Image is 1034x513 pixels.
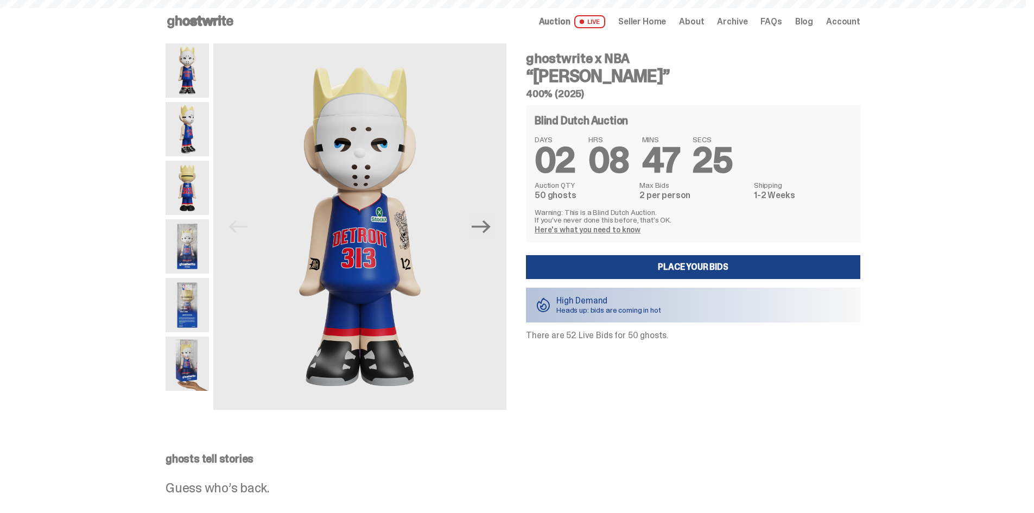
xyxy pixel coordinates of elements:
a: About [679,17,704,26]
p: Warning: This is a Blind Dutch Auction. If you’ve never done this before, that’s OK. [535,208,852,224]
p: Heads up: bids are coming in hot [556,306,661,314]
dt: Max Bids [639,181,747,189]
img: Eminem_NBA_400_12.png [166,219,209,274]
h5: 400% (2025) [526,89,860,99]
p: High Demand [556,296,661,305]
span: DAYS [535,136,575,143]
span: SECS [693,136,732,143]
a: Archive [717,17,747,26]
img: Copy%20of%20Eminem_NBA_400_6.png [166,161,209,215]
a: Here's what you need to know [535,225,640,235]
img: Copy%20of%20Eminem_NBA_400_3.png [166,102,209,156]
span: 02 [535,138,575,183]
span: LIVE [574,15,605,28]
span: HRS [588,136,629,143]
a: Seller Home [618,17,666,26]
span: MINS [642,136,680,143]
span: 47 [642,138,680,183]
a: Place your Bids [526,255,860,279]
img: Eminem_NBA_400_13.png [166,278,209,332]
img: Copy%20of%20Eminem_NBA_400_1.png [166,43,209,98]
h4: ghostwrite x NBA [526,52,860,65]
h3: “[PERSON_NAME]” [526,67,860,85]
dt: Auction QTY [535,181,633,189]
a: Blog [795,17,813,26]
dd: 50 ghosts [535,191,633,200]
p: ghosts tell stories [166,453,860,464]
span: Auction [539,17,570,26]
button: Next [470,215,493,239]
h4: Blind Dutch Auction [535,115,628,126]
img: eminem%20scale.png [166,337,209,391]
dd: 2 per person [639,191,747,200]
p: There are 52 Live Bids for 50 ghosts. [526,331,860,340]
dt: Shipping [754,181,852,189]
span: 25 [693,138,732,183]
a: Auction LIVE [539,15,605,28]
a: FAQs [760,17,782,26]
dd: 1-2 Weeks [754,191,852,200]
span: 08 [588,138,629,183]
img: Copy%20of%20Eminem_NBA_400_1.png [213,43,506,410]
a: Account [826,17,860,26]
